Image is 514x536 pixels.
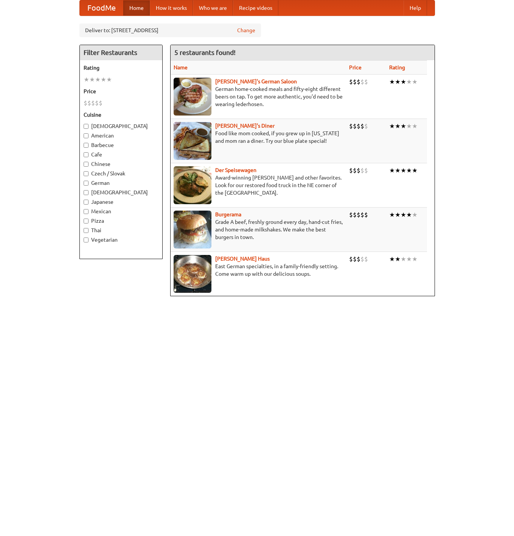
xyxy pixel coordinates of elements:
[353,211,357,219] li: $
[215,256,270,262] a: [PERSON_NAME] Haus
[84,227,158,234] label: Thai
[84,143,89,148] input: Barbecue
[360,166,364,175] li: $
[84,209,89,214] input: Mexican
[401,255,406,263] li: ★
[364,211,368,219] li: $
[349,166,353,175] li: $
[84,190,89,195] input: [DEMOGRAPHIC_DATA]
[353,78,357,86] li: $
[84,99,87,107] li: $
[84,132,158,139] label: American
[84,170,158,177] label: Czech / Slovak
[357,255,360,263] li: $
[84,141,158,149] label: Barbecue
[349,255,353,263] li: $
[193,0,233,16] a: Who we are
[80,45,162,60] h4: Filter Restaurants
[389,78,395,86] li: ★
[215,167,256,173] a: Der Speisewagen
[360,78,364,86] li: $
[91,99,95,107] li: $
[357,78,360,86] li: $
[174,255,211,293] img: kohlhaus.jpg
[412,78,418,86] li: ★
[84,152,89,157] input: Cafe
[84,133,89,138] input: American
[174,49,236,56] ng-pluralize: 5 restaurants found!
[87,99,91,107] li: $
[174,211,211,248] img: burgerama.jpg
[84,162,89,167] input: Chinese
[389,122,395,130] li: ★
[349,122,353,130] li: $
[123,0,150,16] a: Home
[89,75,95,84] li: ★
[174,263,343,278] p: East German specialties, in a family-friendly setting. Come warm up with our delicious soups.
[84,189,158,196] label: [DEMOGRAPHIC_DATA]
[84,238,89,242] input: Vegetarian
[401,122,406,130] li: ★
[174,78,211,116] img: esthers.jpg
[215,211,241,217] b: Burgerama
[174,122,211,160] img: sallys.jpg
[404,0,427,16] a: Help
[150,0,193,16] a: How it works
[101,75,106,84] li: ★
[412,122,418,130] li: ★
[357,122,360,130] li: $
[353,166,357,175] li: $
[174,218,343,241] p: Grade A beef, freshly ground every day, hand-cut fries, and home-made milkshakes. We make the bes...
[389,255,395,263] li: ★
[389,64,405,70] a: Rating
[395,255,401,263] li: ★
[364,78,368,86] li: $
[389,211,395,219] li: ★
[99,99,102,107] li: $
[84,88,158,95] h5: Price
[353,122,357,130] li: $
[360,255,364,263] li: $
[349,211,353,219] li: $
[84,179,158,187] label: German
[174,174,343,197] p: Award-winning [PERSON_NAME] and other favorites. Look for our restored food truck in the NE corne...
[406,255,412,263] li: ★
[406,78,412,86] li: ★
[406,122,412,130] li: ★
[84,64,158,72] h5: Rating
[84,198,158,206] label: Japanese
[401,211,406,219] li: ★
[215,123,275,129] a: [PERSON_NAME]'s Diner
[215,78,297,84] a: [PERSON_NAME]'s German Saloon
[80,0,123,16] a: FoodMe
[84,122,158,130] label: [DEMOGRAPHIC_DATA]
[395,122,401,130] li: ★
[84,208,158,215] label: Mexican
[389,166,395,175] li: ★
[174,64,188,70] a: Name
[95,99,99,107] li: $
[395,78,401,86] li: ★
[174,130,343,145] p: Food like mom cooked, if you grew up in [US_STATE] and mom ran a diner. Try our blue plate special!
[364,255,368,263] li: $
[406,166,412,175] li: ★
[357,211,360,219] li: $
[349,78,353,86] li: $
[406,211,412,219] li: ★
[364,166,368,175] li: $
[360,122,364,130] li: $
[84,160,158,168] label: Chinese
[412,166,418,175] li: ★
[360,211,364,219] li: $
[174,166,211,204] img: speisewagen.jpg
[95,75,101,84] li: ★
[357,166,360,175] li: $
[84,151,158,158] label: Cafe
[84,171,89,176] input: Czech / Slovak
[395,211,401,219] li: ★
[364,122,368,130] li: $
[412,255,418,263] li: ★
[401,78,406,86] li: ★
